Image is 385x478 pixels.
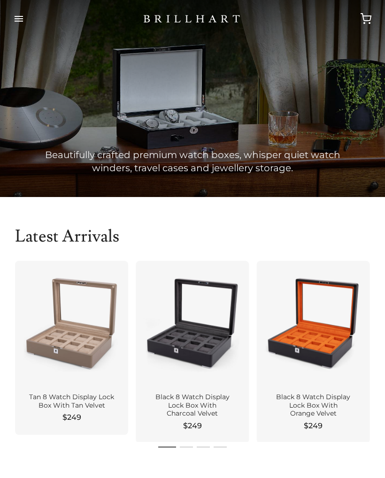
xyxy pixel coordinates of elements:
[26,393,117,410] div: Tan 8 Watch Display Lock Box With Tan Velvet
[147,393,238,418] div: Black 8 Watch Display Lock Box With Charcoal Velvet
[304,420,323,432] span: $249
[136,261,249,443] a: Black 8 Watch Display Lock Box With Charcoal Velvet $249
[197,442,210,452] li: Page dot 3
[15,261,128,435] a: Tan 8 Watch Display Lock Box With Tan Velvet $249
[180,442,193,452] li: Page dot 2
[31,148,354,175] p: Beautifully crafted premium watch boxes, whisper quiet watch winders, travel cases and jewellery ...
[62,412,81,423] span: $249
[15,227,370,246] h2: Latest Arrivals
[183,420,202,432] span: $249
[257,261,370,443] a: Black 8 Watch Display Lock Box With Orange Velvet $249
[158,442,176,452] li: Page dot 1
[268,393,359,418] div: Black 8 Watch Display Lock Box With Orange Velvet
[214,442,227,452] li: Page dot 4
